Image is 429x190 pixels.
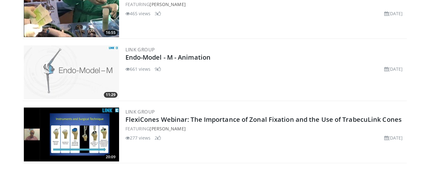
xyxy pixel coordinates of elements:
[155,66,161,72] li: 9
[24,108,119,161] img: 5c9db5b2-2ae1-4bae-8e4a-de966970e0b3.300x170_q85_crop-smart_upscale.jpg
[125,10,151,17] li: 465 views
[104,154,117,160] span: 20:09
[155,134,161,141] li: 2
[384,134,403,141] li: [DATE]
[125,1,406,8] div: FEATURING
[150,1,185,7] a: [PERSON_NAME]
[384,66,403,72] li: [DATE]
[24,45,119,99] a: 11:29
[125,66,151,72] li: 661 views
[125,125,406,132] div: FEATURING
[125,46,155,53] a: LINK Group
[104,92,117,98] span: 11:29
[125,53,211,62] a: Endo-Model - M - Animation
[125,108,155,115] a: LINK Group
[24,108,119,161] a: 20:09
[125,134,151,141] li: 277 views
[150,126,185,132] a: [PERSON_NAME]
[155,10,161,17] li: 3
[384,10,403,17] li: [DATE]
[104,30,117,36] span: 16:55
[125,115,402,124] a: FlexiCones Webinar: The Importance of Zonal Fixation and the Use of TrabecuLink Cones
[24,45,119,99] img: 312b38e6-d6b6-4a20-8e77-02b5d97e1636.300x170_q85_crop-smart_upscale.jpg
